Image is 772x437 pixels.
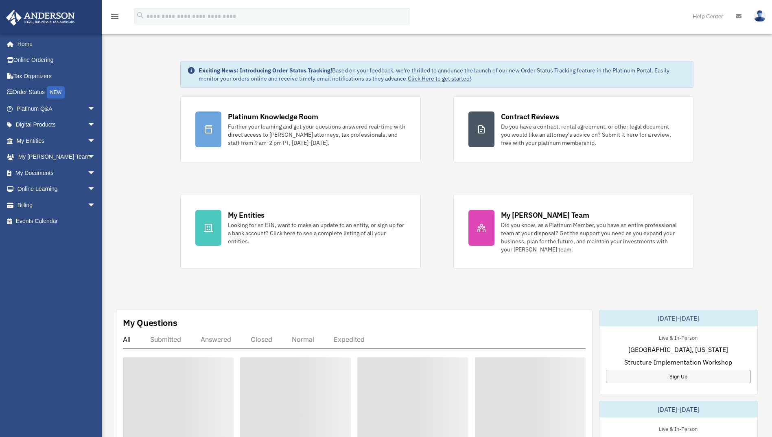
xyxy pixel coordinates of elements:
a: My [PERSON_NAME] Team Did you know, as a Platinum Member, you have an entire professional team at... [453,195,694,269]
div: Live & In-Person [652,424,704,433]
span: arrow_drop_down [87,165,104,181]
div: Do you have a contract, rental agreement, or other legal document you would like an attorney's ad... [501,122,679,147]
a: Platinum Q&Aarrow_drop_down [6,101,108,117]
a: My Entitiesarrow_drop_down [6,133,108,149]
a: Billingarrow_drop_down [6,197,108,213]
div: Submitted [150,335,181,343]
div: NEW [47,86,65,98]
span: Structure Implementation Workshop [624,357,732,367]
div: Further your learning and get your questions answered real-time with direct access to [PERSON_NAM... [228,122,406,147]
a: Events Calendar [6,213,108,229]
i: menu [110,11,120,21]
div: All [123,335,131,343]
div: Contract Reviews [501,111,559,122]
div: Did you know, as a Platinum Member, you have an entire professional team at your disposal? Get th... [501,221,679,253]
div: My Entities [228,210,265,220]
a: Tax Organizers [6,68,108,84]
div: Expedited [334,335,365,343]
a: Digital Productsarrow_drop_down [6,117,108,133]
img: User Pic [754,10,766,22]
a: Online Learningarrow_drop_down [6,181,108,197]
a: Contract Reviews Do you have a contract, rental agreement, or other legal document you would like... [453,96,694,162]
span: arrow_drop_down [87,101,104,117]
div: Looking for an EIN, want to make an update to an entity, or sign up for a bank account? Click her... [228,221,406,245]
img: Anderson Advisors Platinum Portal [4,10,77,26]
a: Online Ordering [6,52,108,68]
strong: Exciting News: Introducing Order Status Tracking! [199,67,332,74]
div: Platinum Knowledge Room [228,111,318,122]
a: menu [110,14,120,21]
a: Platinum Knowledge Room Further your learning and get your questions answered real-time with dire... [180,96,421,162]
span: [GEOGRAPHIC_DATA], [US_STATE] [628,345,728,354]
span: arrow_drop_down [87,181,104,198]
div: Normal [292,335,314,343]
a: My Documentsarrow_drop_down [6,165,108,181]
span: arrow_drop_down [87,133,104,149]
div: My [PERSON_NAME] Team [501,210,589,220]
div: [DATE]-[DATE] [599,310,757,326]
a: Click Here to get started! [408,75,471,82]
span: arrow_drop_down [87,197,104,214]
span: arrow_drop_down [87,149,104,166]
a: Home [6,36,104,52]
a: My Entities Looking for an EIN, want to make an update to an entity, or sign up for a bank accoun... [180,195,421,269]
div: Closed [251,335,272,343]
a: Order StatusNEW [6,84,108,101]
div: Based on your feedback, we're thrilled to announce the launch of our new Order Status Tracking fe... [199,66,687,83]
div: [DATE]-[DATE] [599,401,757,417]
i: search [136,11,145,20]
div: My Questions [123,317,177,329]
span: arrow_drop_down [87,117,104,133]
div: Answered [201,335,231,343]
a: My [PERSON_NAME] Teamarrow_drop_down [6,149,108,165]
a: Sign Up [606,370,751,383]
div: Live & In-Person [652,333,704,341]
